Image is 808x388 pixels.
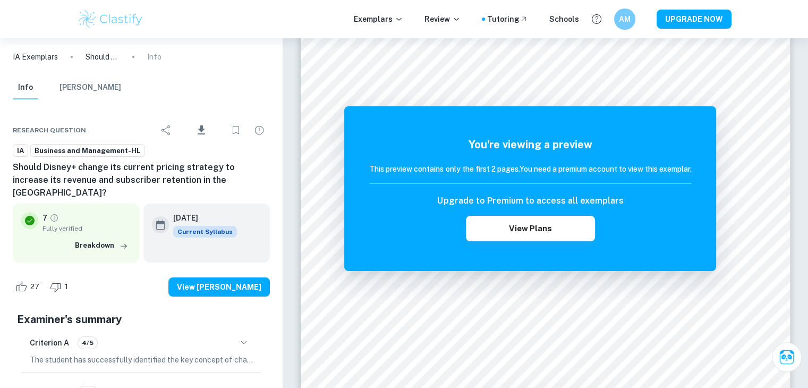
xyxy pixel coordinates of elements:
[173,226,237,238] span: Current Syllabus
[30,144,145,157] a: Business and Management-HL
[369,137,691,153] h5: You're viewing a preview
[13,161,270,199] h6: Should Disney+ change its current pricing strategy to increase its revenue and subscriber retenti...
[424,13,461,25] p: Review
[487,13,528,25] a: Tutoring
[72,238,131,254] button: Breakdown
[225,120,246,141] div: Bookmark
[354,13,403,25] p: Exemplars
[13,144,28,157] a: IA
[249,120,270,141] div: Report issue
[13,146,28,156] span: IA
[78,338,97,348] span: 4/5
[59,282,74,292] span: 1
[13,51,58,63] a: IA Exemplars
[173,212,228,224] h6: [DATE]
[369,163,691,175] h6: This preview contains only the first 2 pages. You need a premium account to view this exemplar.
[13,279,45,296] div: Like
[30,337,69,349] h6: Criterion A
[588,10,606,28] button: Help and Feedback
[17,311,266,327] h5: Examiner's summary
[31,146,144,156] span: Business and Management-HL
[42,212,47,224] p: 7
[549,13,579,25] a: Schools
[168,277,270,297] button: View [PERSON_NAME]
[618,13,631,25] h6: AM
[86,51,120,63] p: Should Disney+ change its current pricing strategy to increase its revenue and subscriber retenti...
[466,216,594,241] button: View Plans
[772,342,802,372] button: Ask Clai
[30,354,253,366] p: The student has successfully identified the key concept of change and integrated it into the rese...
[24,282,45,292] span: 27
[77,9,144,30] img: Clastify logo
[614,9,635,30] button: AM
[156,120,177,141] div: Share
[173,226,237,238] div: This exemplar is based on the current syllabus. Feel free to refer to it for inspiration/ideas wh...
[59,76,121,99] button: [PERSON_NAME]
[47,279,74,296] div: Dislike
[179,116,223,144] div: Download
[42,224,131,233] span: Fully verified
[147,51,161,63] p: Info
[13,76,38,99] button: Info
[657,10,732,29] button: UPGRADE NOW
[437,195,623,207] h6: Upgrade to Premium to access all exemplars
[49,213,59,223] a: Grade fully verified
[13,125,86,135] span: Research question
